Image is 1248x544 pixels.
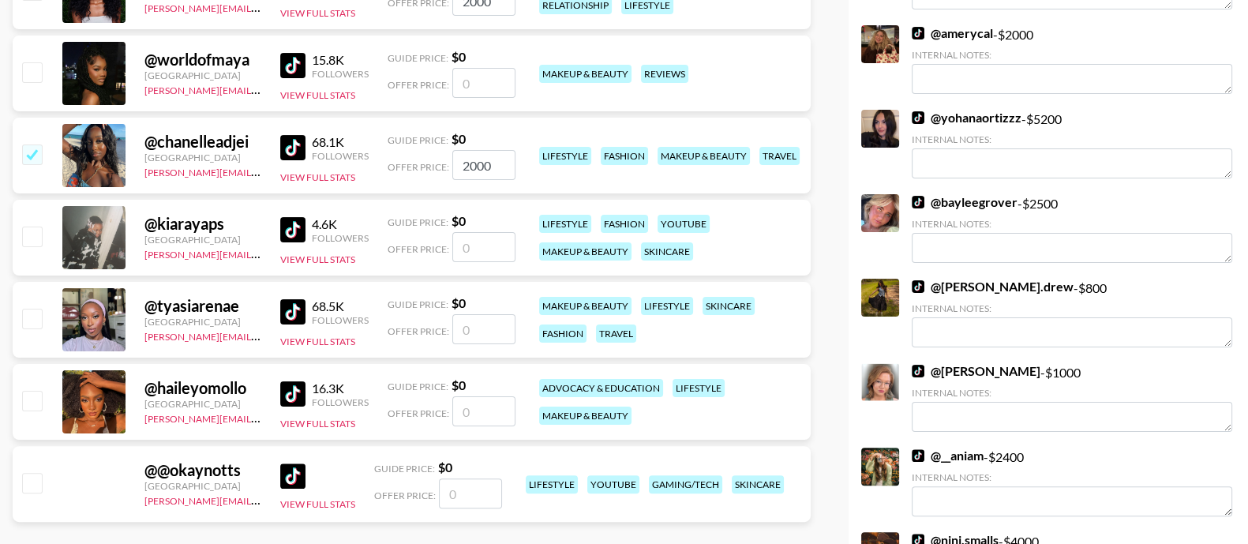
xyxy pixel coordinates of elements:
span: Offer Price: [388,79,449,91]
input: 0 [439,478,502,508]
div: Internal Notes: [912,471,1232,483]
strong: $ 0 [452,131,466,146]
img: TikTok [912,196,924,208]
button: View Full Stats [280,418,355,430]
strong: $ 0 [452,49,466,64]
strong: $ 0 [452,295,466,310]
img: TikTok [912,280,924,293]
div: Followers [312,314,369,326]
div: Internal Notes: [912,302,1232,314]
img: TikTok [280,381,305,407]
div: 68.1K [312,134,369,150]
div: fashion [601,147,648,165]
div: 16.3K [312,381,369,396]
div: Internal Notes: [912,218,1232,230]
img: TikTok [912,111,924,124]
div: reviews [641,65,688,83]
input: 0 [452,232,515,262]
input: 0 [452,314,515,344]
div: advocacy & education [539,379,663,397]
img: TikTok [912,27,924,39]
div: @ worldofmaya [144,50,261,69]
a: [PERSON_NAME][EMAIL_ADDRESS][DOMAIN_NAME] [144,410,378,425]
div: travel [596,325,636,343]
div: @ tyasiarenae [144,296,261,316]
span: Offer Price: [388,243,449,255]
div: makeup & beauty [658,147,750,165]
div: 4.6K [312,216,369,232]
div: travel [759,147,800,165]
div: [GEOGRAPHIC_DATA] [144,480,261,492]
a: [PERSON_NAME][EMAIL_ADDRESS][DOMAIN_NAME] [144,163,378,178]
div: youtube [587,475,639,493]
div: skincare [703,297,755,315]
a: @yohanaortizzz [912,110,1021,126]
div: fashion [539,325,587,343]
button: View Full Stats [280,89,355,101]
div: gaming/tech [649,475,722,493]
span: Offer Price: [388,325,449,337]
a: [PERSON_NAME][EMAIL_ADDRESS][DOMAIN_NAME] [144,81,378,96]
a: @__aniam [912,448,984,463]
div: - $ 2000 [912,25,1232,94]
button: View Full Stats [280,253,355,265]
div: @ @okaynotts [144,460,261,480]
div: lifestyle [673,379,725,397]
div: [GEOGRAPHIC_DATA] [144,152,261,163]
input: 0 [452,396,515,426]
div: @ chanelleadjei [144,132,261,152]
span: Guide Price: [388,381,448,392]
strong: $ 0 [452,377,466,392]
img: TikTok [280,299,305,325]
div: Followers [312,232,369,244]
div: Followers [312,68,369,80]
strong: $ 0 [438,460,452,475]
div: [GEOGRAPHIC_DATA] [144,234,261,246]
span: Guide Price: [388,298,448,310]
a: [PERSON_NAME][EMAIL_ADDRESS][DOMAIN_NAME] [144,246,378,261]
img: TikTok [912,365,924,377]
div: @ haileyomollo [144,378,261,398]
div: - $ 1000 [912,363,1232,432]
div: [GEOGRAPHIC_DATA] [144,69,261,81]
div: - $ 2400 [912,448,1232,516]
div: - $ 5200 [912,110,1232,178]
button: View Full Stats [280,171,355,183]
a: @amerycal [912,25,993,41]
div: makeup & beauty [539,407,631,425]
div: Internal Notes: [912,387,1232,399]
img: TikTok [280,463,305,489]
a: @bayleegrover [912,194,1018,210]
div: skincare [641,242,693,261]
div: makeup & beauty [539,65,631,83]
a: [PERSON_NAME][EMAIL_ADDRESS][DOMAIN_NAME] [144,328,378,343]
div: [GEOGRAPHIC_DATA] [144,316,261,328]
div: Internal Notes: [912,133,1232,145]
div: makeup & beauty [539,242,631,261]
div: Followers [312,396,369,408]
button: View Full Stats [280,7,355,19]
div: - $ 800 [912,279,1232,347]
div: lifestyle [526,475,578,493]
div: skincare [732,475,784,493]
div: lifestyle [539,215,591,233]
div: - $ 2500 [912,194,1232,263]
div: [GEOGRAPHIC_DATA] [144,398,261,410]
img: TikTok [280,53,305,78]
a: @[PERSON_NAME].drew [912,279,1074,295]
div: Followers [312,150,369,162]
span: Guide Price: [388,134,448,146]
span: Offer Price: [388,407,449,419]
span: Guide Price: [374,463,435,475]
button: View Full Stats [280,336,355,347]
span: Offer Price: [374,490,436,501]
a: [PERSON_NAME][EMAIL_ADDRESS][DOMAIN_NAME] [144,492,378,507]
span: Offer Price: [388,161,449,173]
img: TikTok [912,449,924,462]
a: @[PERSON_NAME] [912,363,1040,379]
span: Guide Price: [388,52,448,64]
div: lifestyle [641,297,693,315]
span: Guide Price: [388,216,448,228]
img: TikTok [280,217,305,242]
div: 15.8K [312,52,369,68]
